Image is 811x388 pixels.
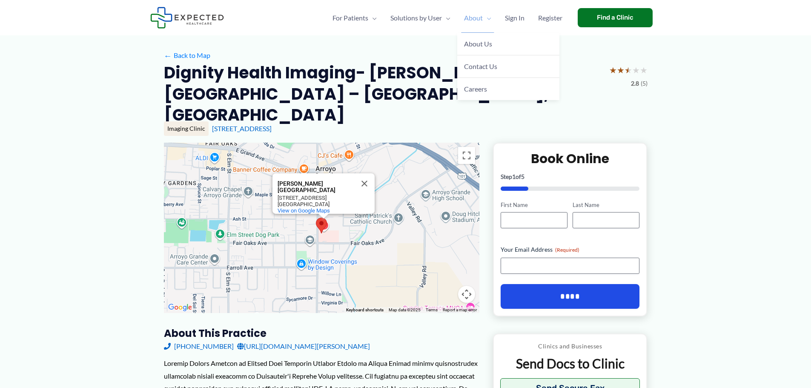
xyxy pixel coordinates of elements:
[164,52,172,60] span: ←
[538,3,562,33] span: Register
[640,62,648,78] span: ★
[426,308,438,312] a: Terms
[500,355,640,372] p: Send Docs to Clinic
[384,3,457,33] a: Solutions by UserMenu Toggle
[278,195,354,201] div: [STREET_ADDRESS]
[443,308,477,312] a: Report a map error
[278,181,354,193] div: [PERSON_NAME][GEOGRAPHIC_DATA]
[272,173,375,214] div: Arroyo Grande Community Hospital
[278,201,354,207] div: [GEOGRAPHIC_DATA]
[483,3,491,33] span: Menu Toggle
[390,3,442,33] span: Solutions by User
[458,147,475,164] button: Toggle fullscreen view
[164,62,602,125] h2: Dignity Health Imaging- [PERSON_NAME][GEOGRAPHIC_DATA] – [GEOGRAPHIC_DATA], [GEOGRAPHIC_DATA]
[521,173,524,180] span: 5
[164,121,209,136] div: Imaging Clinic
[501,150,640,167] h2: Book Online
[150,7,224,29] img: Expected Healthcare Logo - side, dark font, small
[457,33,559,55] a: About Us
[166,302,194,313] a: Open this area in Google Maps (opens a new window)
[631,78,639,89] span: 2.8
[346,307,384,313] button: Keyboard shortcuts
[464,85,487,93] span: Careers
[501,174,640,180] p: Step of
[389,308,421,312] span: Map data ©2025
[555,247,579,253] span: (Required)
[278,207,330,214] a: View on Google Maps
[237,340,370,353] a: [URL][DOMAIN_NAME][PERSON_NAME]
[332,3,368,33] span: For Patients
[617,62,625,78] span: ★
[501,245,640,254] label: Your Email Address
[632,62,640,78] span: ★
[166,302,194,313] img: Google
[498,3,531,33] a: Sign In
[457,55,559,78] a: Contact Us
[531,3,569,33] a: Register
[164,327,479,340] h3: About this practice
[500,341,640,352] p: Clinics and Businesses
[609,62,617,78] span: ★
[505,3,524,33] span: Sign In
[578,8,653,27] a: Find a Clinic
[326,3,384,33] a: For PatientsMenu Toggle
[442,3,450,33] span: Menu Toggle
[457,78,559,100] a: Careers
[464,40,492,48] span: About Us
[164,49,210,62] a: ←Back to Map
[458,286,475,303] button: Map camera controls
[625,62,632,78] span: ★
[641,78,648,89] span: (5)
[326,3,569,33] nav: Primary Site Navigation
[501,201,567,209] label: First Name
[464,3,483,33] span: About
[368,3,377,33] span: Menu Toggle
[354,173,375,194] button: Close
[164,340,234,353] a: [PHONE_NUMBER]
[457,3,498,33] a: AboutMenu Toggle
[512,173,516,180] span: 1
[464,62,497,70] span: Contact Us
[573,201,639,209] label: Last Name
[212,124,272,132] a: [STREET_ADDRESS]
